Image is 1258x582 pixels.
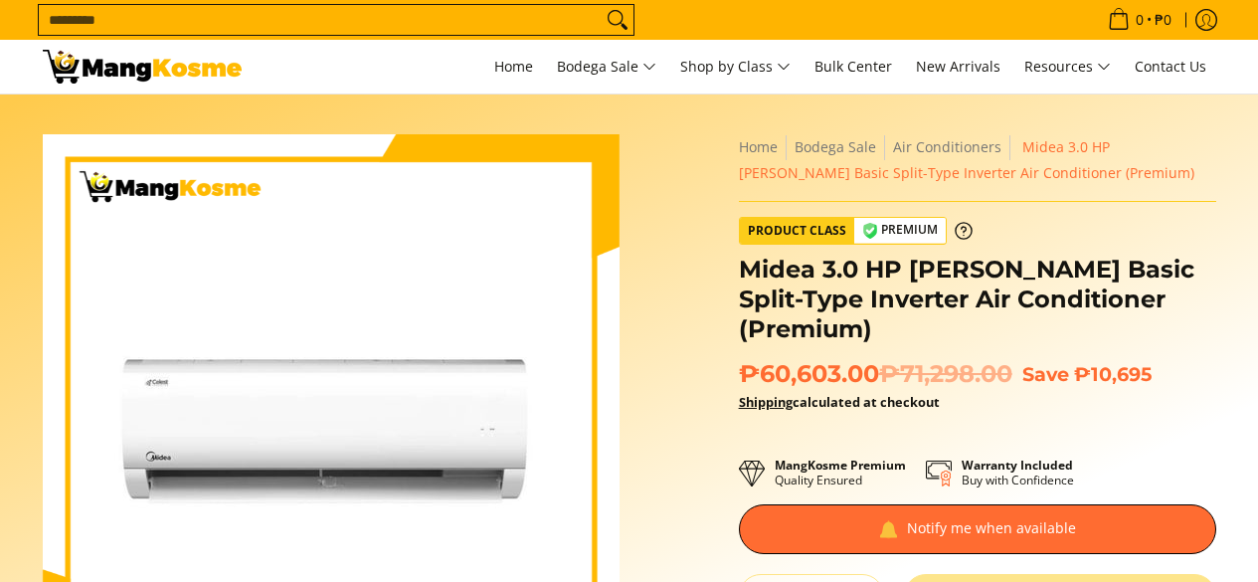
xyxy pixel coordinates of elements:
a: Home [484,40,543,94]
span: Product Class [740,218,854,244]
img: Midea 3.0 HP Celest Basic Split-Type Inverter Air Conditioner (Premium | Mang Kosme [43,50,242,84]
span: Midea 3.0 HP [PERSON_NAME] Basic Split-Type Inverter Air Conditioner (Premium) [739,137,1194,182]
a: Air Conditioners [893,137,1001,156]
span: Home [494,57,533,76]
p: Buy with Confidence [962,458,1074,487]
button: Search [602,5,633,35]
span: Contact Us [1135,57,1206,76]
del: ₱71,298.00 [879,359,1012,389]
a: Shop by Class [670,40,801,94]
a: Resources [1014,40,1121,94]
p: Quality Ensured [775,458,906,487]
a: Home [739,137,778,156]
span: Save [1022,362,1069,386]
span: ₱10,695 [1074,362,1152,386]
span: ₱60,603.00 [739,359,1012,389]
span: Resources [1024,55,1111,80]
span: Bodega Sale [557,55,656,80]
span: Premium [854,218,946,243]
h1: Midea 3.0 HP [PERSON_NAME] Basic Split-Type Inverter Air Conditioner (Premium) [739,255,1216,344]
a: Bulk Center [805,40,902,94]
strong: calculated at checkout [739,393,940,411]
a: Bodega Sale [547,40,666,94]
a: Bodega Sale [795,137,876,156]
a: Contact Us [1125,40,1216,94]
span: Shop by Class [680,55,791,80]
strong: MangKosme Premium [775,457,906,474]
img: premium-badge-icon.webp [862,223,878,239]
span: • [1102,9,1177,31]
span: 0 [1133,13,1147,27]
strong: Warranty Included [962,457,1073,474]
nav: Breadcrumbs [739,134,1216,186]
span: New Arrivals [916,57,1000,76]
a: New Arrivals [906,40,1010,94]
a: Shipping [739,393,793,411]
span: Bulk Center [814,57,892,76]
nav: Main Menu [262,40,1216,94]
span: ₱0 [1152,13,1174,27]
a: Product Class Premium [739,217,973,245]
